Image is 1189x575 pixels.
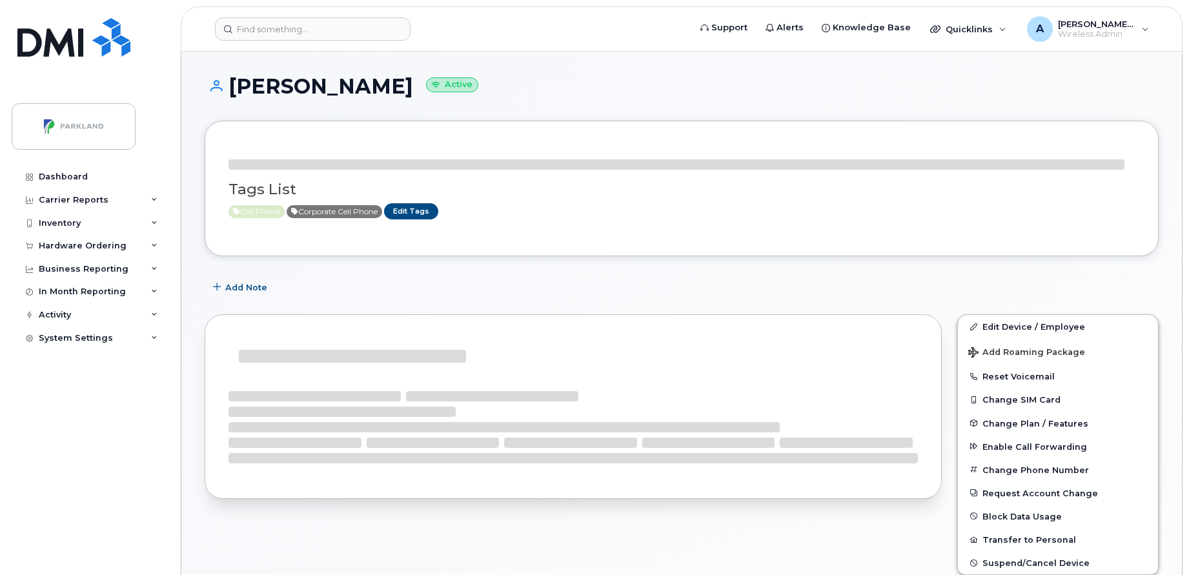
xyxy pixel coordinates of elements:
[968,347,1085,359] span: Add Roaming Package
[958,528,1158,551] button: Transfer to Personal
[229,181,1135,197] h3: Tags List
[958,551,1158,574] button: Suspend/Cancel Device
[205,75,1159,97] h1: [PERSON_NAME]
[205,276,278,299] button: Add Note
[958,412,1158,435] button: Change Plan / Features
[958,505,1158,528] button: Block Data Usage
[958,458,1158,481] button: Change Phone Number
[958,388,1158,411] button: Change SIM Card
[958,481,1158,505] button: Request Account Change
[384,203,438,219] a: Edit Tags
[958,365,1158,388] button: Reset Voicemail
[225,281,267,294] span: Add Note
[426,77,478,92] small: Active
[982,558,1090,568] span: Suspend/Cancel Device
[958,338,1158,365] button: Add Roaming Package
[229,205,285,218] span: Active
[982,441,1087,451] span: Enable Call Forwarding
[958,435,1158,458] button: Enable Call Forwarding
[958,315,1158,338] a: Edit Device / Employee
[982,418,1088,428] span: Change Plan / Features
[287,205,382,218] span: Active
